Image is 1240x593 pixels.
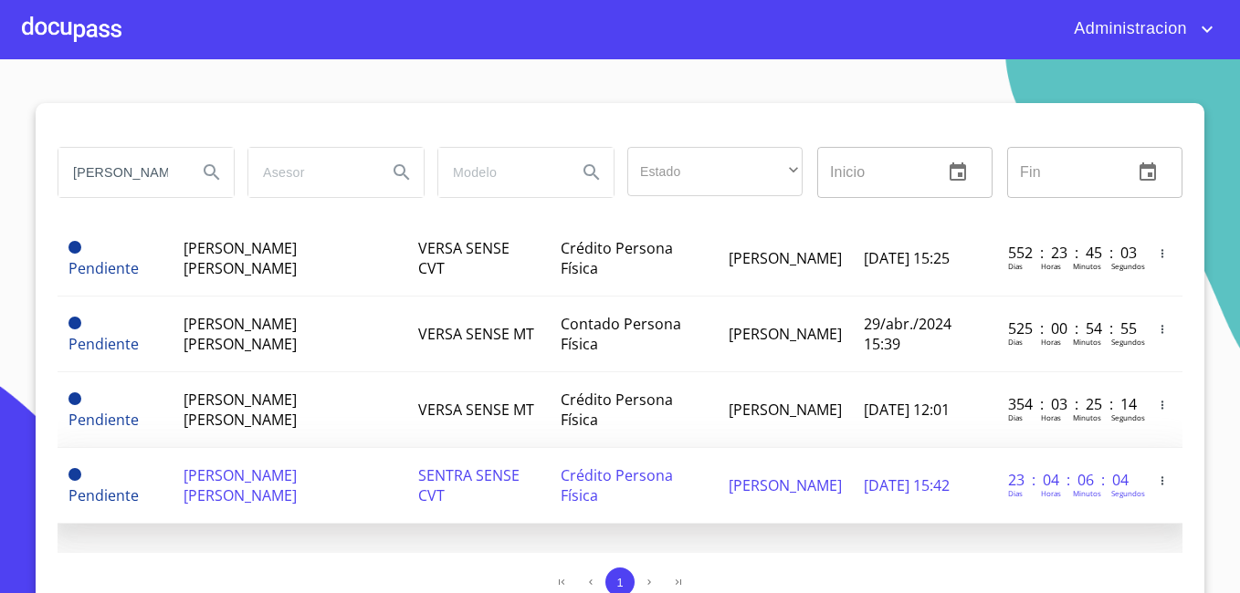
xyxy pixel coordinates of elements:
div: ​ [627,147,803,196]
p: Minutos [1073,488,1101,498]
p: Segundos [1111,488,1145,498]
span: Pendiente [68,258,139,278]
span: [PERSON_NAME] [PERSON_NAME] [184,465,297,505]
span: Pendiente [68,410,139,430]
p: Segundos [1111,261,1145,271]
p: Horas [1041,337,1061,347]
input: search [438,148,562,197]
p: Horas [1041,261,1061,271]
span: Pendiente [68,468,81,481]
span: [PERSON_NAME] [729,475,842,495]
span: [PERSON_NAME] [729,400,842,420]
p: Dias [1008,412,1023,422]
input: search [58,148,183,197]
span: [PERSON_NAME] [729,324,842,344]
span: 29/abr./2024 15:39 [864,314,951,354]
span: Crédito Persona Física [561,465,673,505]
p: 525 : 00 : 54 : 55 [1008,318,1131,338]
span: Administracion [1060,15,1196,44]
span: Pendiente [68,392,81,405]
button: account of current user [1060,15,1218,44]
p: Dias [1008,261,1023,271]
button: Search [380,151,424,194]
span: [PERSON_NAME] [729,248,842,268]
p: Segundos [1111,337,1145,347]
span: [PERSON_NAME] [PERSON_NAME] [184,314,297,354]
span: VERSA SENSE CVT [418,238,510,278]
span: [PERSON_NAME] [PERSON_NAME] [184,238,297,278]
input: search [248,148,373,197]
span: 1 [616,576,623,589]
p: Minutos [1073,337,1101,347]
span: Contado Persona Física [561,314,681,354]
span: Crédito Persona Física [561,238,673,278]
button: Search [190,151,234,194]
p: 552 : 23 : 45 : 03 [1008,243,1131,263]
p: Minutos [1073,412,1101,422]
span: [DATE] 15:25 [864,248,950,268]
span: Crédito Persona Física [561,390,673,430]
span: Pendiente [68,485,139,505]
span: [DATE] 15:42 [864,475,950,495]
span: [PERSON_NAME] [PERSON_NAME] [184,390,297,430]
button: Search [570,151,614,194]
p: 23 : 04 : 06 : 04 [1008,470,1131,490]
span: SENTRA SENSE CVT [418,465,520,505]
span: [DATE] 12:01 [864,400,950,420]
span: Pendiente [68,241,81,254]
p: Segundos [1111,412,1145,422]
p: Horas [1041,488,1061,498]
span: Pendiente [68,334,139,354]
span: VERSA SENSE MT [418,324,534,344]
p: Dias [1008,337,1023,347]
span: Pendiente [68,317,81,329]
p: Minutos [1073,261,1101,271]
p: Dias [1008,488,1023,498]
span: VERSA SENSE MT [418,400,534,420]
p: Horas [1041,412,1061,422]
p: 354 : 03 : 25 : 14 [1008,394,1131,414]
